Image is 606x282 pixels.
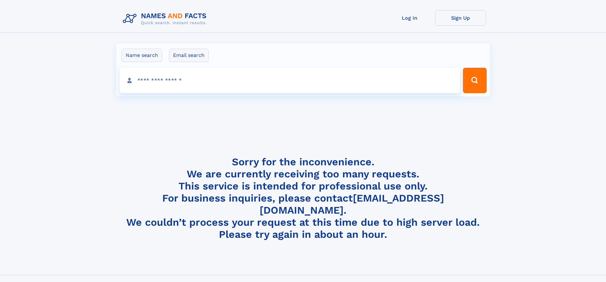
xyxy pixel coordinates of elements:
[122,49,162,62] label: Name search
[169,49,209,62] label: Email search
[120,156,486,241] h4: Sorry for the inconvenience. We are currently receiving too many requests. This service is intend...
[120,10,212,27] img: Logo Names and Facts
[260,192,444,216] a: [EMAIL_ADDRESS][DOMAIN_NAME]
[120,68,460,93] input: search input
[463,68,486,93] button: Search Button
[384,10,435,26] a: Log In
[435,10,486,26] a: Sign Up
